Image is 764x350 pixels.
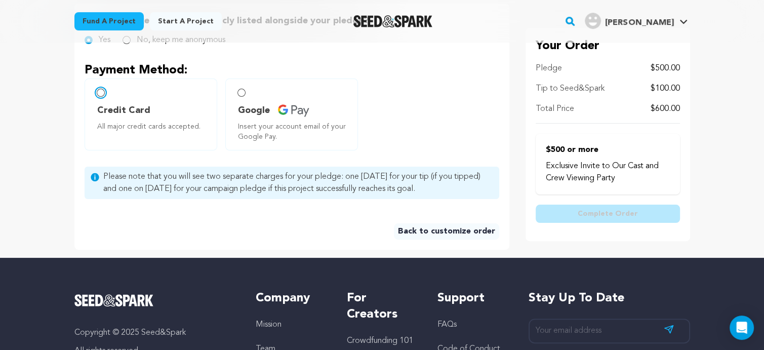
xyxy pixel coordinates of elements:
[605,19,673,27] span: [PERSON_NAME]
[238,103,270,118] span: Google
[536,103,574,115] p: Total Price
[536,38,680,55] p: Your Order
[536,63,562,75] p: Pledge
[546,161,670,185] p: Exclusive Invite to Our Cast and Crew Viewing Party
[651,63,680,75] p: $500.00
[536,83,605,95] p: Tip to Seed&Spark
[394,223,499,240] a: Back to customize order
[256,321,282,329] a: Mission
[353,15,433,27] a: Seed&Spark Homepage
[546,144,670,157] p: $500 or more
[529,290,690,306] h5: Stay up to date
[651,83,680,95] p: $100.00
[97,122,209,132] span: All major credit cards accepted.
[278,104,309,117] img: credit card icons
[583,11,690,29] a: Williams R.'s Profile
[353,15,433,27] img: Seed&Spark Logo Dark Mode
[238,122,349,142] span: Insert your account email of your Google Pay.
[74,327,236,339] p: Copyright © 2025 Seed&Spark
[730,316,754,340] div: Open Intercom Messenger
[578,209,638,219] span: Complete Order
[74,12,144,30] a: Fund a project
[585,13,601,29] img: user.png
[256,290,326,306] h5: Company
[585,13,673,29] div: Williams R.'s Profile
[529,319,690,343] input: Your email address
[150,12,222,30] a: Start a project
[583,11,690,32] span: Williams R.'s Profile
[74,294,154,306] img: Seed&Spark Logo
[103,171,493,195] span: Please note that you will see two separate charges for your pledge: one [DATE] for your tip (if y...
[437,321,457,329] a: FAQs
[536,205,680,223] button: Complete Order
[97,103,150,118] span: Credit Card
[347,290,417,323] h5: For Creators
[651,103,680,115] p: $600.00
[437,290,508,306] h5: Support
[85,62,499,79] p: Payment Method:
[347,337,413,345] a: Crowdfunding 101
[74,294,236,306] a: Seed&Spark Homepage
